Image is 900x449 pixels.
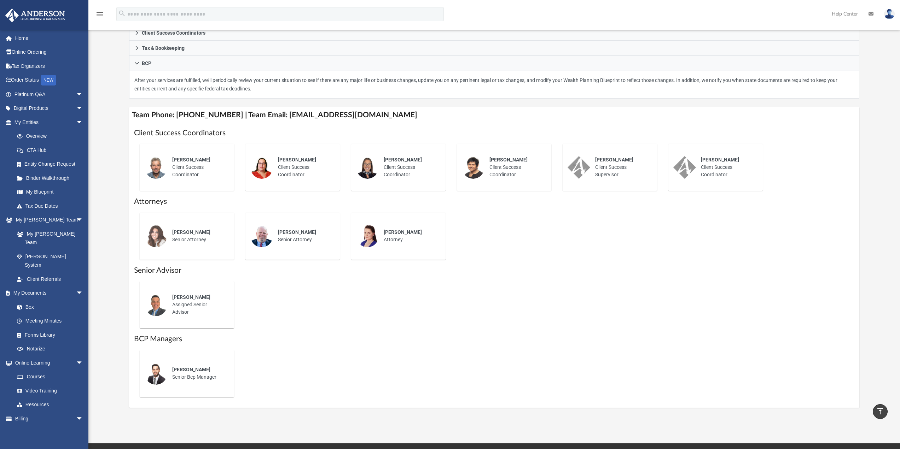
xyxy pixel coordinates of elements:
img: thumbnail [568,156,590,179]
span: [PERSON_NAME] [489,157,528,163]
img: thumbnail [250,225,273,247]
a: My Documentsarrow_drop_down [5,286,90,300]
a: Notarize [10,342,90,356]
span: [PERSON_NAME] [172,157,210,163]
span: [PERSON_NAME] [384,229,422,235]
span: arrow_drop_down [76,213,90,228]
i: vertical_align_top [876,407,884,415]
a: Online Ordering [5,45,94,59]
a: BCP [129,56,860,71]
img: thumbnail [673,156,696,179]
a: vertical_align_top [873,404,888,419]
div: NEW [41,75,56,85]
i: search [118,10,126,17]
a: Home [5,31,94,45]
p: After your services are fulfilled, we’ll periodically review your current situation to see if the... [134,76,854,93]
div: Client Success Coordinator [379,151,441,183]
img: thumbnail [145,294,167,316]
a: Order StatusNEW [5,73,94,88]
div: Client Success Coordinator [696,151,758,183]
div: Client Success Coordinator [484,151,546,183]
span: arrow_drop_down [76,87,90,102]
span: [PERSON_NAME] [701,157,739,163]
span: [PERSON_NAME] [595,157,633,163]
h1: Client Success Coordinators [134,128,855,138]
a: Box [10,300,87,314]
a: Digital Productsarrow_drop_down [5,101,94,116]
span: arrow_drop_down [76,356,90,370]
h1: BCP Managers [134,334,855,344]
a: Billingarrow_drop_down [5,412,94,426]
img: thumbnail [145,225,167,247]
a: Resources [10,398,90,412]
a: Forms Library [10,328,87,342]
img: thumbnail [356,156,379,179]
a: Courses [10,370,90,384]
img: thumbnail [145,362,167,385]
a: Video Training [10,384,87,398]
h1: Attorneys [134,196,855,207]
span: Tax & Bookkeeping [142,46,185,51]
a: My Blueprint [10,185,90,199]
img: thumbnail [356,225,379,247]
a: Binder Walkthrough [10,171,94,185]
div: Assigned Senior Advisor [167,289,229,321]
a: menu [95,13,104,18]
img: Anderson Advisors Platinum Portal [3,8,67,22]
span: arrow_drop_down [76,101,90,116]
span: [PERSON_NAME] [172,229,210,235]
img: thumbnail [462,156,484,179]
a: Tax Due Dates [10,199,94,213]
span: [PERSON_NAME] [278,229,316,235]
div: Client Success Supervisor [590,151,652,183]
a: [PERSON_NAME] System [10,249,90,272]
a: Platinum Q&Aarrow_drop_down [5,87,94,101]
h4: Team Phone: [PHONE_NUMBER] | Team Email: [EMAIL_ADDRESS][DOMAIN_NAME] [129,107,860,123]
a: Client Referrals [10,272,90,286]
a: CTA Hub [10,143,94,157]
a: My Entitiesarrow_drop_down [5,115,94,129]
span: [PERSON_NAME] [172,367,210,372]
div: Senior Attorney [167,224,229,248]
span: arrow_drop_down [76,115,90,130]
span: BCP [142,61,151,66]
i: menu [95,10,104,18]
a: Tax & Bookkeeping [129,41,860,56]
span: arrow_drop_down [76,412,90,426]
a: My [PERSON_NAME] Teamarrow_drop_down [5,213,90,227]
span: [PERSON_NAME] [384,157,422,163]
a: Tax Organizers [5,59,94,73]
span: arrow_drop_down [76,286,90,301]
a: Entity Change Request [10,157,94,171]
span: [PERSON_NAME] [172,294,210,300]
span: Client Success Coordinators [142,30,205,35]
div: Client Success Coordinator [167,151,229,183]
div: Client Success Coordinator [273,151,335,183]
a: Overview [10,129,94,143]
img: thumbnail [250,156,273,179]
a: Client Success Coordinators [129,25,860,41]
img: User Pic [884,9,895,19]
h1: Senior Advisor [134,265,855,276]
a: Meeting Minutes [10,314,90,328]
div: Senior Attorney [273,224,335,248]
div: Senior Bcp Manager [167,361,229,386]
a: My [PERSON_NAME] Team [10,227,87,249]
div: BCP [129,71,860,99]
span: [PERSON_NAME] [278,157,316,163]
a: Online Learningarrow_drop_down [5,356,90,370]
div: Attorney [379,224,441,248]
img: thumbnail [145,156,167,179]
